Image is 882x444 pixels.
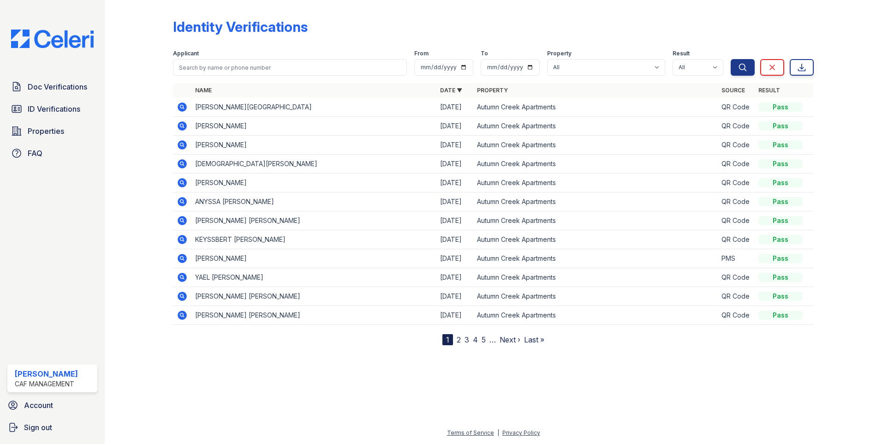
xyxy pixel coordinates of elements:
[436,249,473,268] td: [DATE]
[758,292,803,301] div: Pass
[191,117,436,136] td: [PERSON_NAME]
[482,335,486,344] a: 5
[500,335,520,344] a: Next ›
[436,136,473,155] td: [DATE]
[718,192,755,211] td: QR Code
[4,30,101,48] img: CE_Logo_Blue-a8612792a0a2168367f1c8372b55b34899dd931a85d93a1a3d3e32e68fde9ad4.png
[7,100,97,118] a: ID Verifications
[473,98,718,117] td: Autumn Creek Apartments
[436,98,473,117] td: [DATE]
[721,87,745,94] a: Source
[524,335,544,344] a: Last »
[718,174,755,192] td: QR Code
[436,117,473,136] td: [DATE]
[440,87,462,94] a: Date ▼
[718,287,755,306] td: QR Code
[436,155,473,174] td: [DATE]
[718,268,755,287] td: QR Code
[191,98,436,117] td: [PERSON_NAME][GEOGRAPHIC_DATA]
[758,121,803,131] div: Pass
[473,117,718,136] td: Autumn Creek Apartments
[758,216,803,225] div: Pass
[173,59,407,76] input: Search by name or phone number
[758,178,803,187] div: Pass
[758,311,803,320] div: Pass
[191,287,436,306] td: [PERSON_NAME] [PERSON_NAME]
[28,103,80,114] span: ID Verifications
[718,306,755,325] td: QR Code
[28,148,42,159] span: FAQ
[28,126,64,137] span: Properties
[758,159,803,168] div: Pass
[191,192,436,211] td: ANYSSA [PERSON_NAME]
[414,50,429,57] label: From
[173,18,308,35] div: Identity Verifications
[547,50,572,57] label: Property
[7,78,97,96] a: Doc Verifications
[4,418,101,437] a: Sign out
[24,422,52,433] span: Sign out
[473,230,718,249] td: Autumn Creek Apartments
[28,81,87,92] span: Doc Verifications
[758,273,803,282] div: Pass
[447,429,494,436] a: Terms of Service
[24,400,53,411] span: Account
[436,268,473,287] td: [DATE]
[473,155,718,174] td: Autumn Creek Apartments
[758,235,803,244] div: Pass
[473,174,718,192] td: Autumn Creek Apartments
[436,211,473,230] td: [DATE]
[191,268,436,287] td: YAEL [PERSON_NAME]
[473,192,718,211] td: Autumn Creek Apartments
[477,87,508,94] a: Property
[473,249,718,268] td: Autumn Creek Apartments
[473,211,718,230] td: Autumn Creek Apartments
[195,87,212,94] a: Name
[436,174,473,192] td: [DATE]
[7,122,97,140] a: Properties
[436,287,473,306] td: [DATE]
[758,197,803,206] div: Pass
[718,230,755,249] td: QR Code
[718,117,755,136] td: QR Code
[718,98,755,117] td: QR Code
[436,230,473,249] td: [DATE]
[481,50,488,57] label: To
[15,379,78,389] div: CAF Management
[502,429,540,436] a: Privacy Policy
[497,429,499,436] div: |
[718,249,755,268] td: PMS
[442,334,453,345] div: 1
[489,334,496,345] span: …
[436,192,473,211] td: [DATE]
[473,306,718,325] td: Autumn Creek Apartments
[191,249,436,268] td: [PERSON_NAME]
[473,268,718,287] td: Autumn Creek Apartments
[191,155,436,174] td: [DEMOGRAPHIC_DATA][PERSON_NAME]
[758,87,780,94] a: Result
[191,230,436,249] td: KEYSSBERT [PERSON_NAME]
[4,396,101,414] a: Account
[457,335,461,344] a: 2
[473,136,718,155] td: Autumn Creek Apartments
[191,211,436,230] td: [PERSON_NAME] [PERSON_NAME]
[191,136,436,155] td: [PERSON_NAME]
[473,287,718,306] td: Autumn Creek Apartments
[173,50,199,57] label: Applicant
[473,335,478,344] a: 4
[673,50,690,57] label: Result
[718,136,755,155] td: QR Code
[758,254,803,263] div: Pass
[15,368,78,379] div: [PERSON_NAME]
[465,335,469,344] a: 3
[436,306,473,325] td: [DATE]
[718,155,755,174] td: QR Code
[758,140,803,150] div: Pass
[718,211,755,230] td: QR Code
[758,102,803,112] div: Pass
[191,306,436,325] td: [PERSON_NAME] [PERSON_NAME]
[191,174,436,192] td: [PERSON_NAME]
[7,144,97,162] a: FAQ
